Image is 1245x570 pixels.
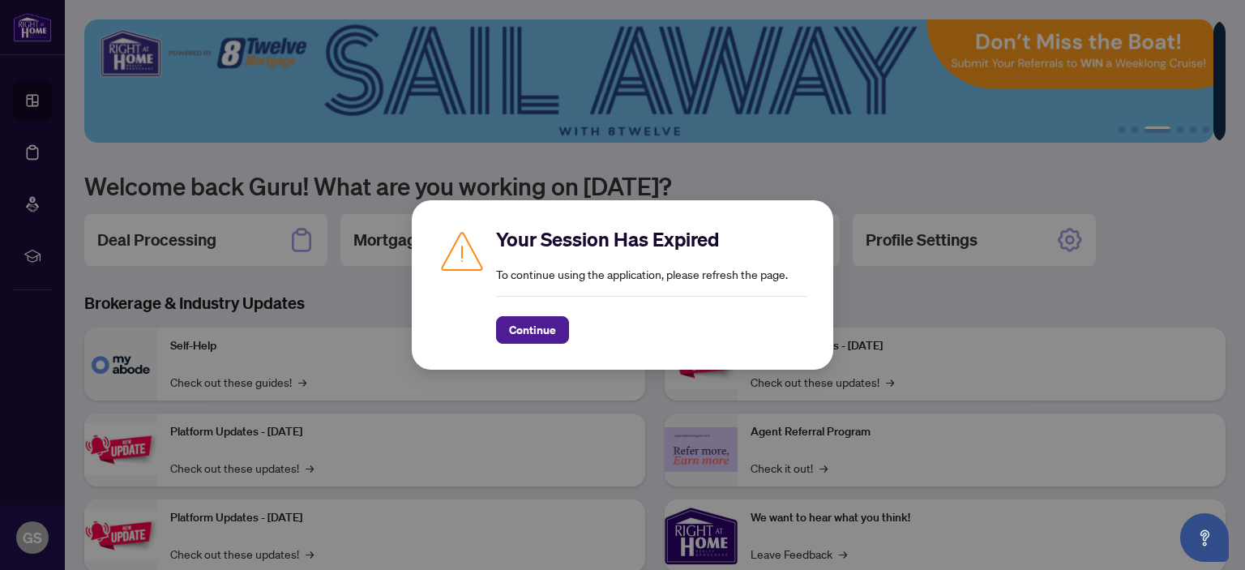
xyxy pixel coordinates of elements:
img: Caution icon [438,226,486,275]
div: To continue using the application, please refresh the page. [496,226,807,344]
button: Open asap [1180,513,1229,562]
span: Continue [509,317,556,343]
h2: Your Session Has Expired [496,226,807,252]
button: Continue [496,316,569,344]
